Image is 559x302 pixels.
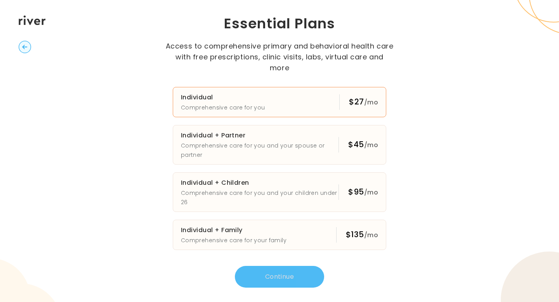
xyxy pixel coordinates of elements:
p: Comprehensive care for you [181,103,265,112]
h1: Essential Plans [146,14,413,33]
button: Individual + PartnerComprehensive care for you and your spouse or partner$45/mo [173,125,386,165]
div: $45 [348,139,378,151]
p: Access to comprehensive primary and behavioral health care with free prescriptions, clinic visits... [165,41,394,73]
button: Individual + ChildrenComprehensive care for you and your children under 26$95/mo [173,172,386,212]
button: Individual + FamilyComprehensive care for your family$135/mo [173,220,386,250]
p: Comprehensive care for you and your spouse or partner [181,141,339,160]
div: $27 [349,96,378,108]
span: /mo [364,231,378,240]
button: Continue [235,266,324,288]
h3: Individual + Family [181,225,286,236]
h3: Individual [181,92,265,103]
h3: Individual + Children [181,177,339,188]
p: Comprehensive care for you and your children under 26 [181,188,339,207]
button: IndividualComprehensive care for you$27/mo [173,87,386,117]
span: /mo [364,98,378,107]
div: $135 [346,229,378,241]
p: Comprehensive care for your family [181,236,286,245]
h3: Individual + Partner [181,130,339,141]
div: $95 [348,186,378,198]
span: /mo [364,141,378,149]
span: /mo [364,188,378,197]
